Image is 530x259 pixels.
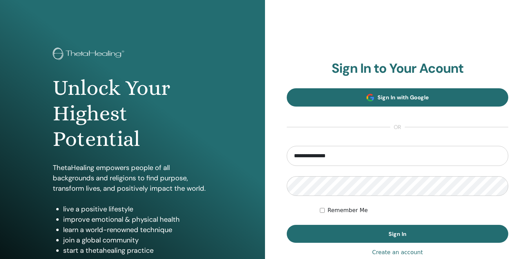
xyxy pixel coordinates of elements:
[63,245,212,256] li: start a thetahealing practice
[287,61,508,77] h2: Sign In to Your Acount
[287,88,508,107] a: Sign In with Google
[377,94,429,101] span: Sign In with Google
[63,214,212,225] li: improve emotional & physical health
[327,206,368,215] label: Remember Me
[372,248,423,257] a: Create an account
[389,230,406,238] span: Sign In
[63,204,212,214] li: live a positive lifestyle
[63,235,212,245] li: join a global community
[287,225,508,243] button: Sign In
[63,225,212,235] li: learn a world-renowned technique
[390,123,405,131] span: or
[320,206,508,215] div: Keep me authenticated indefinitely or until I manually logout
[53,75,212,152] h1: Unlock Your Highest Potential
[53,162,212,193] p: ThetaHealing empowers people of all backgrounds and religions to find purpose, transform lives, a...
